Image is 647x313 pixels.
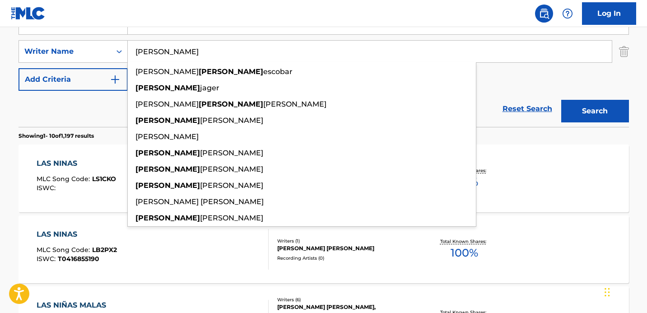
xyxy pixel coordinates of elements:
span: [PERSON_NAME] [135,67,199,76]
strong: [PERSON_NAME] [135,149,200,157]
span: 100 % [451,245,478,261]
div: Writers ( 6 ) [277,296,414,303]
div: LAS NINAS [37,158,116,169]
img: MLC Logo [11,7,46,20]
a: Reset Search [498,99,557,119]
a: LAS NINASMLC Song Code:LB2PX2ISWC:T0416855190Writers (1)[PERSON_NAME] [PERSON_NAME]Recording Arti... [19,215,629,283]
div: Drag [605,279,610,306]
span: [PERSON_NAME] [135,132,199,141]
img: Delete Criterion [619,40,629,63]
strong: [PERSON_NAME] [135,116,200,125]
iframe: Chat Widget [602,270,647,313]
a: Public Search [535,5,553,23]
span: [PERSON_NAME] [200,181,263,190]
span: [PERSON_NAME] [263,100,326,108]
strong: [PERSON_NAME] [135,214,200,222]
span: T0416855190 [58,255,99,263]
img: help [562,8,573,19]
p: Total Known Shares: [440,238,489,245]
span: [PERSON_NAME] [200,149,263,157]
button: Search [561,100,629,122]
div: LAS NIÑAS MALAS [37,300,116,311]
img: 9d2ae6d4665cec9f34b9.svg [110,74,121,85]
div: Writer Name [24,46,106,57]
span: ISWC : [37,184,58,192]
a: Log In [582,2,636,25]
form: Search Form [19,12,629,127]
div: Recording Artists ( 0 ) [277,255,414,262]
strong: [PERSON_NAME] [199,67,263,76]
span: [PERSON_NAME] [200,116,263,125]
strong: [PERSON_NAME] [135,165,200,173]
p: Showing 1 - 10 of 1,197 results [19,132,94,140]
strong: [PERSON_NAME] [135,84,200,92]
span: MLC Song Code : [37,175,92,183]
div: LAS NINAS [37,229,117,240]
span: LS1CKO [92,175,116,183]
strong: [PERSON_NAME] [199,100,263,108]
span: [PERSON_NAME] [135,100,199,108]
span: [PERSON_NAME] [200,165,263,173]
div: [PERSON_NAME] [PERSON_NAME] [277,244,414,252]
div: Help [559,5,577,23]
span: escobar [263,67,293,76]
img: search [539,8,549,19]
span: [PERSON_NAME] [200,214,263,222]
span: LB2PX2 [92,246,117,254]
div: Writers ( 1 ) [277,238,414,244]
span: ISWC : [37,255,58,263]
strong: [PERSON_NAME] [135,181,200,190]
span: MLC Song Code : [37,246,92,254]
span: [PERSON_NAME] [PERSON_NAME] [135,197,264,206]
span: jager [200,84,219,92]
button: Add Criteria [19,68,128,91]
a: LAS NINASMLC Song Code:LS1CKOISWC:Writers (1)[PERSON_NAME] [PERSON_NAME]Recording Artists (7)DIME... [19,145,629,212]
